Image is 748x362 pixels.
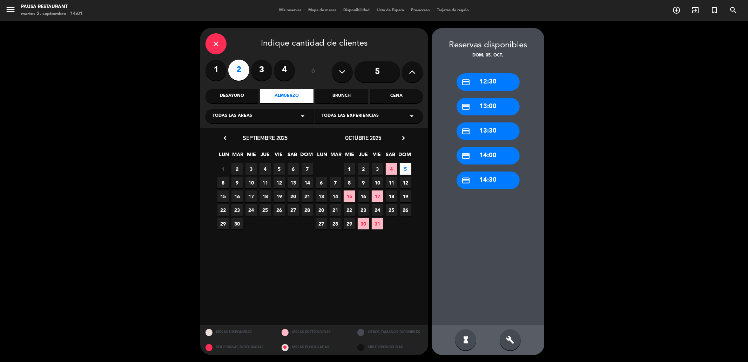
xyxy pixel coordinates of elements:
[344,204,355,216] span: 22
[288,204,299,216] span: 27
[302,163,313,175] span: 7
[372,177,383,188] span: 10
[246,150,257,162] span: MIE
[231,218,243,229] span: 30
[260,89,313,103] div: Almuerzo
[400,190,411,202] span: 19
[217,163,229,175] span: 1
[691,6,700,14] i: exit_to_app
[462,152,471,160] i: credit_card
[457,98,520,115] div: 13:00
[432,39,544,52] div: Reservas disponibles
[330,204,341,216] span: 21
[344,190,355,202] span: 15
[344,150,356,162] span: MIE
[461,336,470,344] i: hourglass_full
[462,78,471,87] i: credit_card
[200,340,276,355] div: SOLO MESAS BLOQUEADAS
[243,134,288,141] span: septiembre 2025
[462,176,471,185] i: credit_card
[217,177,229,188] span: 8
[385,150,397,162] span: SAB
[400,134,407,142] i: chevron_right
[245,190,257,202] span: 17
[276,8,305,12] span: Mis reservas
[205,89,258,103] div: Desayuno
[231,190,243,202] span: 16
[217,190,229,202] span: 15
[274,190,285,202] span: 19
[358,190,369,202] span: 16
[457,122,520,140] div: 13:30
[200,325,276,340] div: MESAS DISPONIBLES
[228,60,249,81] label: 2
[288,177,299,188] span: 13
[358,204,369,216] span: 23
[457,73,520,91] div: 12:30
[372,163,383,175] span: 3
[274,177,285,188] span: 12
[276,340,352,355] div: MESAS BLOQUEADAS
[302,204,313,216] span: 28
[231,163,243,175] span: 2
[316,177,327,188] span: 6
[358,218,369,229] span: 30
[21,4,83,11] div: Pausa Restaurant
[316,218,327,229] span: 27
[232,150,244,162] span: MAR
[302,190,313,202] span: 21
[213,113,252,120] span: Todas las áreas
[302,177,313,188] span: 14
[400,204,411,216] span: 26
[205,60,227,81] label: 1
[399,150,410,162] span: DOM
[260,163,271,175] span: 4
[260,150,271,162] span: JUE
[273,150,285,162] span: VIE
[457,172,520,189] div: 14:30
[358,150,369,162] span: JUE
[462,102,471,111] i: credit_card
[218,150,230,162] span: LUN
[345,134,382,141] span: octubre 2025
[245,177,257,188] span: 10
[221,134,229,142] i: chevron_left
[340,8,373,12] span: Disponibilidad
[372,218,383,229] span: 31
[231,177,243,188] span: 9
[315,89,368,103] div: Brunch
[287,150,298,162] span: SAB
[330,177,341,188] span: 7
[506,336,514,344] i: build
[370,89,423,103] div: Cena
[288,190,299,202] span: 20
[386,204,397,216] span: 25
[372,190,383,202] span: 17
[260,177,271,188] span: 11
[260,190,271,202] span: 18
[317,150,328,162] span: LUN
[298,112,307,120] i: arrow_drop_down
[316,190,327,202] span: 13
[217,204,229,216] span: 22
[672,6,681,14] i: add_circle_outline
[386,190,397,202] span: 18
[407,8,433,12] span: Pre-acceso
[302,60,325,84] div: ó
[352,325,428,340] div: OTROS TAMAÑOS DIPONIBLES
[371,150,383,162] span: VIE
[251,60,272,81] label: 3
[373,8,407,12] span: Lista de Espera
[274,204,285,216] span: 26
[386,177,397,188] span: 11
[710,6,719,14] i: turned_in_not
[330,218,341,229] span: 28
[344,218,355,229] span: 29
[274,163,285,175] span: 5
[245,163,257,175] span: 3
[433,8,472,12] span: Tarjetas de regalo
[462,127,471,136] i: credit_card
[245,204,257,216] span: 24
[288,163,299,175] span: 6
[729,6,737,14] i: search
